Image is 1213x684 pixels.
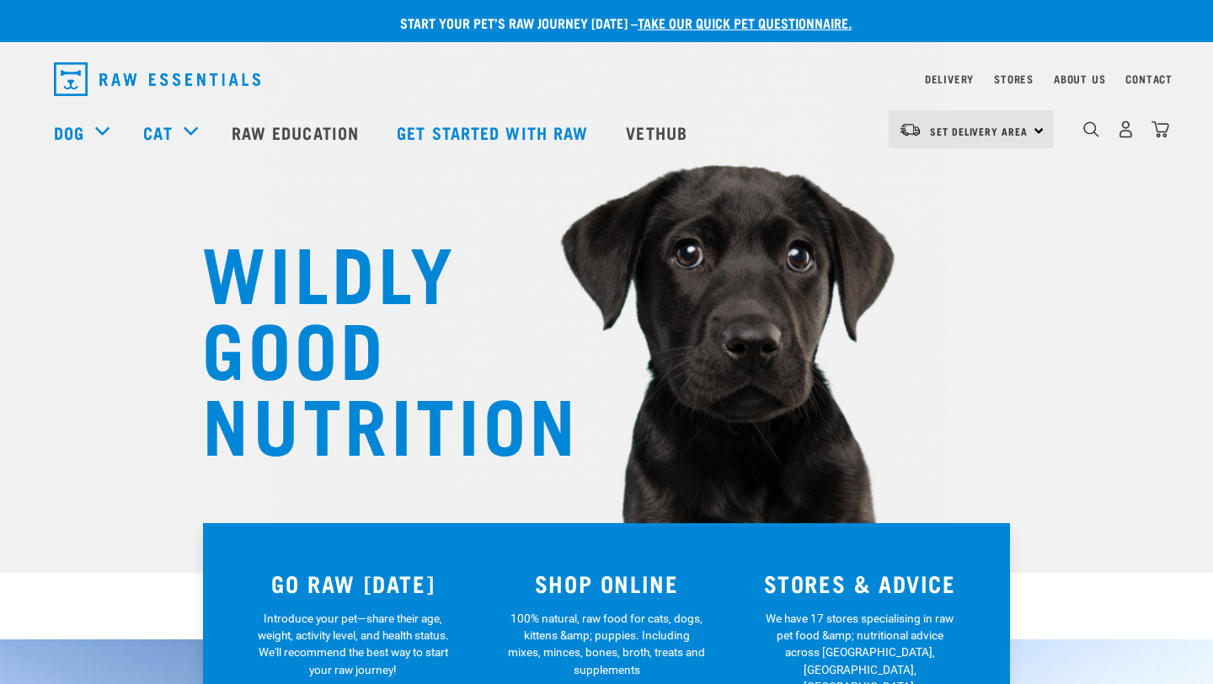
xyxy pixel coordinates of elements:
[1117,120,1135,138] img: user.png
[899,122,922,137] img: van-moving.png
[54,120,84,145] a: Dog
[925,76,974,82] a: Delivery
[143,120,172,145] a: Cat
[1125,76,1173,82] a: Contact
[490,570,724,596] h3: SHOP ONLINE
[508,610,706,679] p: 100% natural, raw food for cats, dogs, kittens &amp; puppies. Including mixes, minces, bones, bro...
[609,99,708,166] a: Vethub
[380,99,609,166] a: Get started with Raw
[40,56,1173,103] nav: dropdown navigation
[1054,76,1105,82] a: About Us
[994,76,1034,82] a: Stores
[743,570,976,596] h3: STORES & ADVICE
[1152,120,1169,138] img: home-icon@2x.png
[1083,121,1099,137] img: home-icon-1@2x.png
[215,99,380,166] a: Raw Education
[930,128,1028,134] span: Set Delivery Area
[54,62,260,96] img: Raw Essentials Logo
[202,232,539,459] h1: WILDLY GOOD NUTRITION
[237,570,470,596] h3: GO RAW [DATE]
[638,19,852,26] a: take our quick pet questionnaire.
[254,610,452,679] p: Introduce your pet—share their age, weight, activity level, and health status. We'll recommend th...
